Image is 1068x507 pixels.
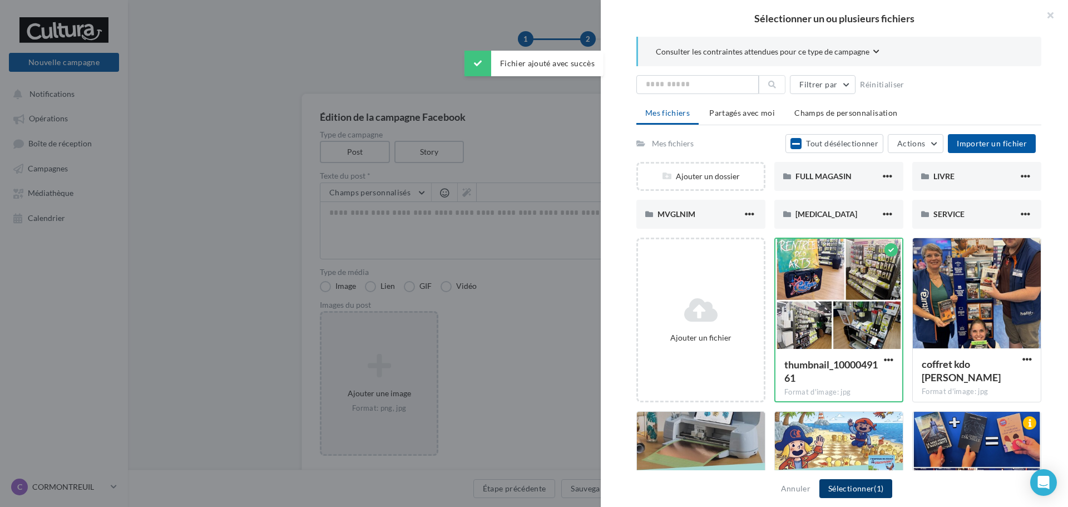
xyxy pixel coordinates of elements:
span: coffret kdo Sandrine [922,358,1001,383]
div: Fichier ajouté avec succès [464,51,604,76]
button: Actions [888,134,943,153]
button: Tout désélectionner [785,134,883,153]
button: Annuler [777,482,815,495]
span: [MEDICAL_DATA] [795,209,857,219]
span: Consulter les contraintes attendues pour ce type de campagne [656,46,869,57]
span: Partagés avec moi [709,108,775,117]
div: Open Intercom Messenger [1030,469,1057,496]
h2: Sélectionner un ou plusieurs fichiers [619,13,1050,23]
span: Mes fichiers [645,108,690,117]
button: Réinitialiser [856,78,909,91]
span: Importer un fichier [957,139,1027,148]
div: Ajouter un fichier [642,332,759,343]
button: Importer un fichier [948,134,1036,153]
div: Ajouter un dossier [638,171,764,182]
span: LIVRE [933,171,955,181]
button: Sélectionner(1) [819,479,892,498]
span: FULL MAGASIN [795,171,852,181]
button: Filtrer par [790,75,856,94]
span: Champs de personnalisation [794,108,897,117]
span: (1) [874,484,883,493]
button: Consulter les contraintes attendues pour ce type de campagne [656,46,879,60]
div: Mes fichiers [652,138,694,149]
div: Format d'image: jpg [784,387,893,397]
span: MVGLNIM [657,209,695,219]
span: Actions [897,139,925,148]
span: thumbnail_1000049161 [784,358,878,384]
div: Format d'image: jpg [922,387,1032,397]
span: SERVICE [933,209,965,219]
